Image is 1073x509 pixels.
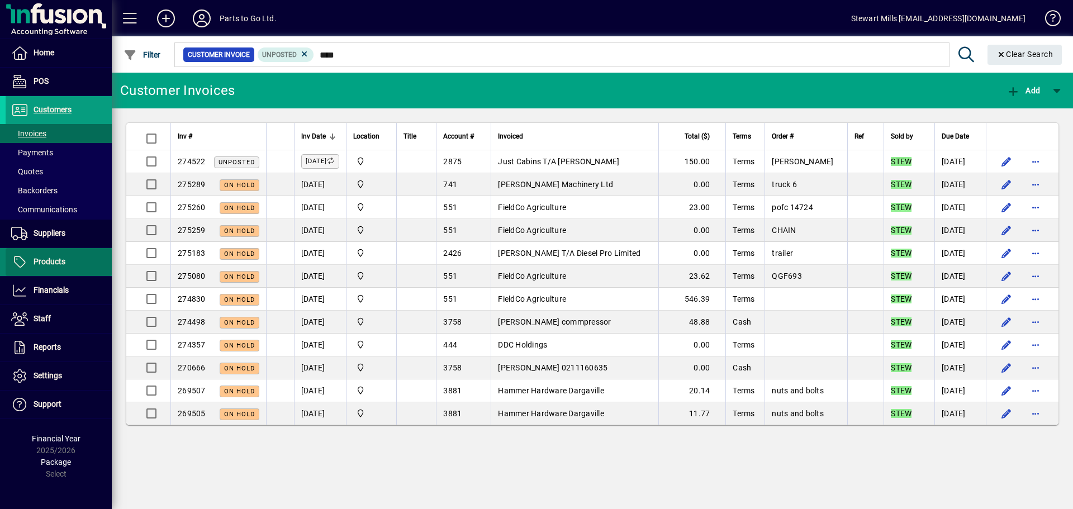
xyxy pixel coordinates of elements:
[772,272,802,280] span: QGF693
[124,50,161,59] span: Filter
[733,409,754,418] span: Terms
[772,130,794,142] span: Order #
[34,371,62,380] span: Settings
[443,226,457,235] span: 551
[11,205,77,214] span: Communications
[772,157,833,166] span: [PERSON_NAME]
[998,153,1015,170] button: Edit
[772,180,797,189] span: truck 6
[942,130,969,142] span: Due Date
[178,340,206,349] span: 274357
[998,313,1015,331] button: Edit
[1006,86,1040,95] span: Add
[6,248,112,276] a: Products
[498,409,604,418] span: Hammer Hardware Dargaville
[772,130,841,142] div: Order #
[996,50,1053,59] span: Clear Search
[353,201,390,213] span: DAE - Bulk Store
[34,48,54,57] span: Home
[733,180,754,189] span: Terms
[443,157,462,166] span: 2875
[188,49,250,60] span: Customer Invoice
[998,290,1015,308] button: Edit
[1027,198,1044,216] button: More options
[353,361,390,374] span: DAE - Bulk Store
[184,8,220,28] button: Profile
[262,51,297,59] span: Unposted
[443,272,457,280] span: 551
[6,334,112,361] a: Reports
[220,9,277,27] div: Parts to Go Ltd.
[891,249,911,258] em: STEW
[934,173,986,196] td: [DATE]
[998,267,1015,285] button: Edit
[32,434,80,443] span: Financial Year
[178,317,206,326] span: 274498
[998,244,1015,262] button: Edit
[443,386,462,395] span: 3881
[6,68,112,96] a: POS
[353,384,390,397] span: DAE - Bulk Store
[443,363,462,372] span: 3758
[1027,221,1044,239] button: More options
[34,77,49,85] span: POS
[1027,244,1044,262] button: More options
[942,130,979,142] div: Due Date
[6,39,112,67] a: Home
[772,249,793,258] span: trailer
[854,130,877,142] div: Ref
[658,150,725,173] td: 150.00
[353,155,390,168] span: DAE - Bulk Store
[11,148,53,157] span: Payments
[891,130,928,142] div: Sold by
[294,173,346,196] td: [DATE]
[934,288,986,311] td: [DATE]
[1004,80,1043,101] button: Add
[294,311,346,334] td: [DATE]
[443,317,462,326] span: 3758
[6,124,112,143] a: Invoices
[498,180,613,189] span: [PERSON_NAME] Machinery Ltd
[733,294,754,303] span: Terms
[658,402,725,425] td: 11.77
[658,219,725,242] td: 0.00
[178,363,206,372] span: 270666
[294,265,346,288] td: [DATE]
[353,293,390,305] span: DAE - Bulk Store
[443,180,457,189] span: 741
[178,226,206,235] span: 275259
[301,154,339,169] label: [DATE]
[6,181,112,200] a: Backorders
[1027,382,1044,399] button: More options
[498,294,566,303] span: FieldCo Agriculture
[1037,2,1059,39] a: Knowledge Base
[772,203,813,212] span: pofc 14724
[891,272,911,280] em: STEW
[498,203,566,212] span: FieldCo Agriculture
[443,249,462,258] span: 2426
[998,405,1015,422] button: Edit
[34,105,72,114] span: Customers
[178,157,206,166] span: 274522
[891,340,911,349] em: STEW
[733,226,754,235] span: Terms
[1027,359,1044,377] button: More options
[294,242,346,265] td: [DATE]
[998,336,1015,354] button: Edit
[1027,153,1044,170] button: More options
[178,203,206,212] span: 275260
[772,386,824,395] span: nuts and bolts
[891,317,911,326] em: STEW
[498,130,523,142] span: Invoiced
[891,363,911,372] em: STEW
[891,180,911,189] em: STEW
[301,130,326,142] span: Inv Date
[34,257,65,266] span: Products
[934,334,986,356] td: [DATE]
[224,204,255,212] span: On hold
[1027,290,1044,308] button: More options
[666,130,720,142] div: Total ($)
[178,130,259,142] div: Inv #
[224,182,255,189] span: On hold
[851,9,1025,27] div: Stewart Mills [EMAIL_ADDRESS][DOMAIN_NAME]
